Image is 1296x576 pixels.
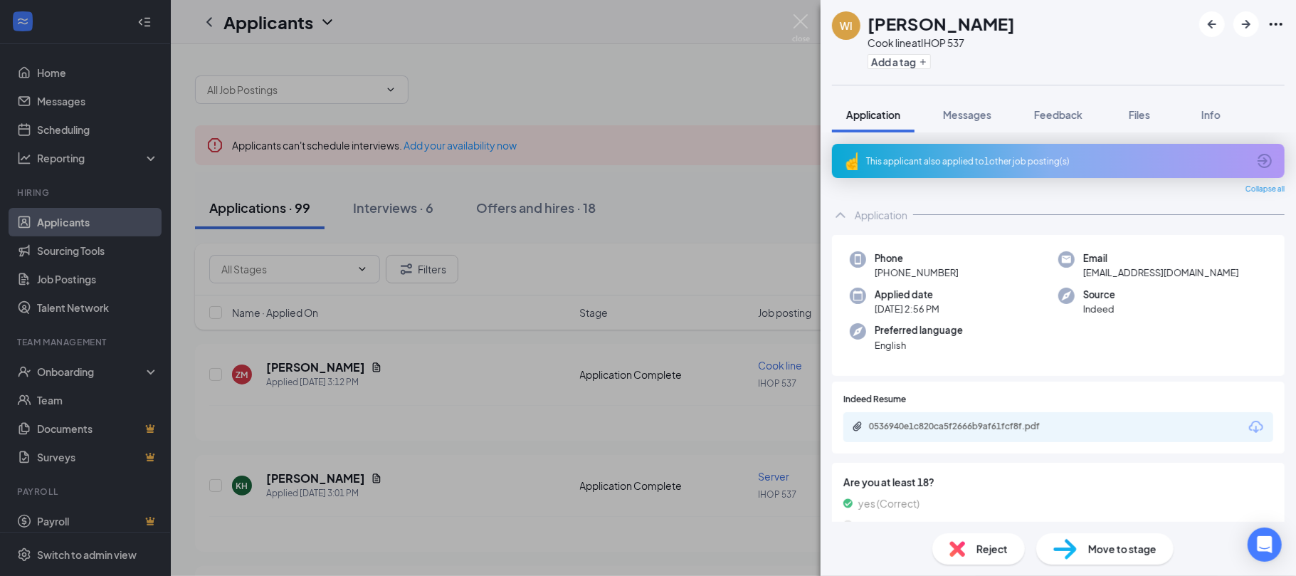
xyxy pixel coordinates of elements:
span: Move to stage [1088,541,1157,557]
div: Cook line at IHOP 537 [868,36,1015,50]
span: Messages [943,108,991,121]
span: Indeed Resume [843,393,906,407]
span: Application [846,108,900,121]
button: ArrowLeftNew [1199,11,1225,37]
a: Paperclip0536940e1c820ca5f2666b9af61fcf8f.pdf [852,421,1082,434]
span: yes (Correct) [858,496,920,511]
span: no [858,517,870,533]
span: Feedback [1034,108,1082,121]
span: Reject [976,541,1008,557]
h1: [PERSON_NAME] [868,11,1015,36]
svg: ArrowCircle [1256,152,1273,169]
span: Preferred language [875,323,963,337]
span: [DATE] 2:56 PM [875,302,939,316]
span: Collapse all [1245,184,1285,195]
span: Indeed [1083,302,1115,316]
div: Open Intercom Messenger [1248,528,1282,562]
svg: ArrowLeftNew [1203,16,1221,33]
span: Email [1083,251,1239,266]
span: English [875,338,963,352]
svg: Plus [919,58,927,66]
span: Files [1129,108,1150,121]
button: PlusAdd a tag [868,54,931,69]
svg: Ellipses [1268,16,1285,33]
svg: ChevronUp [832,206,849,224]
svg: Paperclip [852,421,863,432]
span: [EMAIL_ADDRESS][DOMAIN_NAME] [1083,266,1239,280]
div: 0536940e1c820ca5f2666b9af61fcf8f.pdf [869,421,1068,432]
span: Info [1201,108,1221,121]
div: Application [855,208,907,222]
div: WI [840,19,853,33]
svg: ArrowRight [1238,16,1255,33]
svg: Download [1248,419,1265,436]
span: Are you at least 18? [843,474,1273,490]
span: [PHONE_NUMBER] [875,266,959,280]
span: Applied date [875,288,939,302]
button: ArrowRight [1233,11,1259,37]
span: Phone [875,251,959,266]
div: This applicant also applied to 1 other job posting(s) [866,155,1248,167]
span: Source [1083,288,1115,302]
